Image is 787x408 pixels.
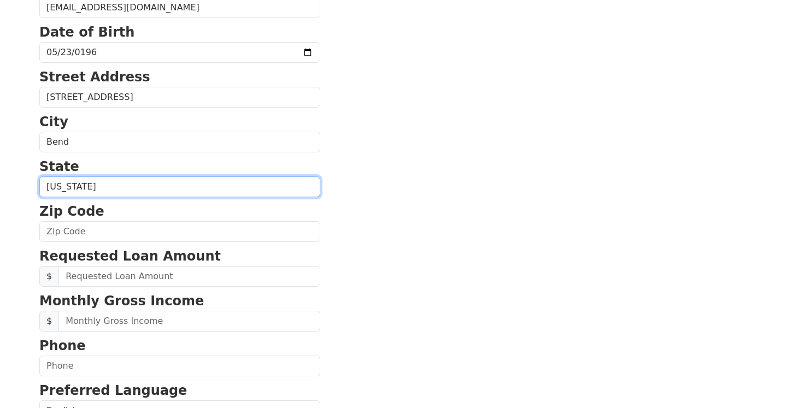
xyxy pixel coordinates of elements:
input: Zip Code [39,221,320,242]
strong: Date of Birth [39,25,134,40]
strong: Phone [39,338,86,353]
span: $ [39,266,59,287]
strong: State [39,159,79,174]
strong: City [39,114,68,129]
span: $ [39,311,59,332]
input: Requested Loan Amount [58,266,320,287]
p: Monthly Gross Income [39,291,320,311]
strong: Street Address [39,69,150,85]
input: Street Address [39,87,320,108]
input: City [39,132,320,152]
strong: Zip Code [39,204,104,219]
strong: Requested Loan Amount [39,249,221,264]
strong: Preferred Language [39,383,187,398]
input: Monthly Gross Income [58,311,320,332]
input: Phone [39,356,320,376]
